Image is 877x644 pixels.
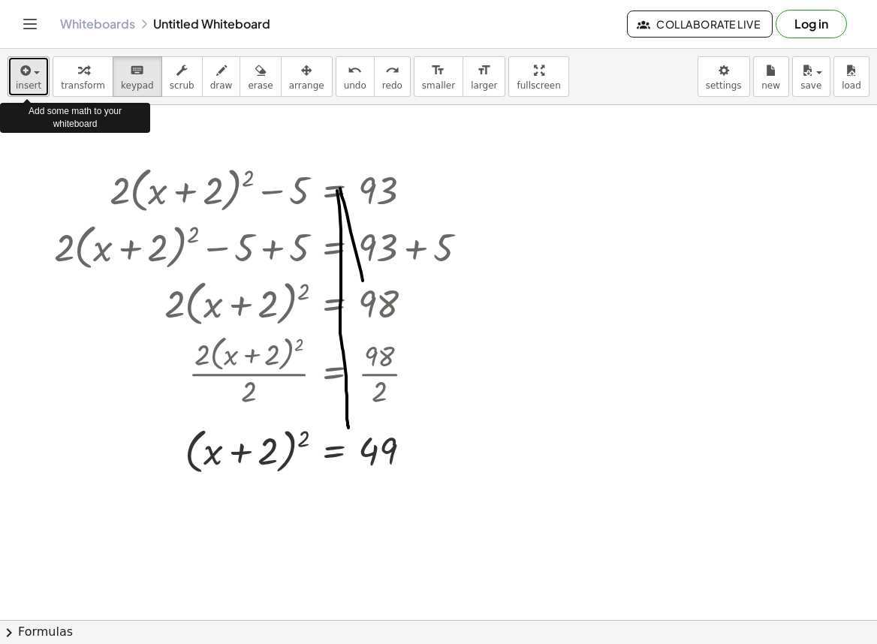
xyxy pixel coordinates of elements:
span: settings [706,80,742,91]
button: arrange [281,56,333,97]
span: arrange [289,80,324,91]
span: fullscreen [517,80,560,91]
button: Toggle navigation [18,12,42,36]
button: erase [240,56,281,97]
button: keyboardkeypad [113,56,162,97]
a: Whiteboards [60,17,135,32]
span: redo [382,80,402,91]
i: keyboard [130,62,144,80]
span: Collaborate Live [640,17,760,31]
i: undo [348,62,362,80]
button: load [833,56,869,97]
span: save [800,80,821,91]
span: erase [248,80,273,91]
button: draw [202,56,241,97]
span: smaller [422,80,455,91]
button: insert [8,56,50,97]
button: fullscreen [508,56,568,97]
span: insert [16,80,41,91]
i: redo [385,62,399,80]
span: larger [471,80,497,91]
span: transform [61,80,105,91]
span: load [842,80,861,91]
button: new [753,56,789,97]
span: keypad [121,80,154,91]
button: scrub [161,56,203,97]
span: scrub [170,80,194,91]
button: settings [698,56,750,97]
button: format_sizesmaller [414,56,463,97]
i: format_size [431,62,445,80]
button: format_sizelarger [463,56,505,97]
i: format_size [477,62,491,80]
span: new [761,80,780,91]
span: draw [210,80,233,91]
button: Log in [776,10,847,38]
button: transform [53,56,113,97]
span: undo [344,80,366,91]
button: Collaborate Live [627,11,773,38]
button: undoundo [336,56,375,97]
button: redoredo [374,56,411,97]
button: save [792,56,830,97]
